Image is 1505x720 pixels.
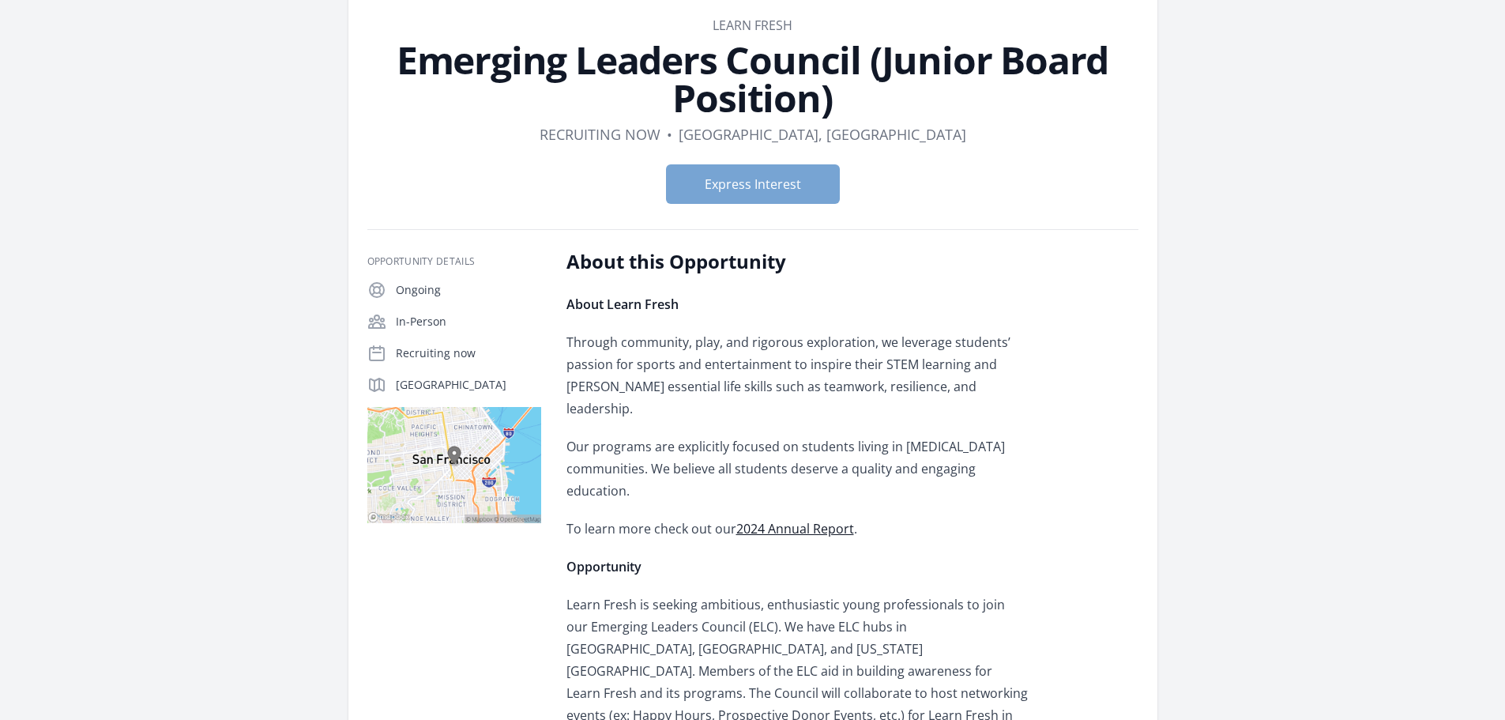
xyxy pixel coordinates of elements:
p: In-Person [396,314,541,330]
button: Express Interest [666,164,840,204]
div: • [667,123,672,145]
dd: [GEOGRAPHIC_DATA], [GEOGRAPHIC_DATA] [679,123,966,145]
dd: Recruiting now [540,123,660,145]
strong: Opportunity [566,558,642,575]
p: Recruiting now [396,345,541,361]
p: Through community, play, and rigorous exploration, we leverage students’ passion for sports and e... [566,331,1029,420]
a: Learn Fresh [713,17,792,34]
h3: Opportunity Details [367,255,541,268]
p: [GEOGRAPHIC_DATA] [396,377,541,393]
h2: About this Opportunity [566,249,1029,274]
p: To learn more check out our . [566,518,1029,540]
img: Map [367,407,541,523]
a: 2024 Annual Report [736,520,854,537]
p: Our programs are explicitly focused on students living in [MEDICAL_DATA] communities. We believe ... [566,435,1029,502]
p: Ongoing [396,282,541,298]
h1: Emerging Leaders Council (Junior Board Position) [367,41,1138,117]
strong: About Learn Fresh [566,296,679,313]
